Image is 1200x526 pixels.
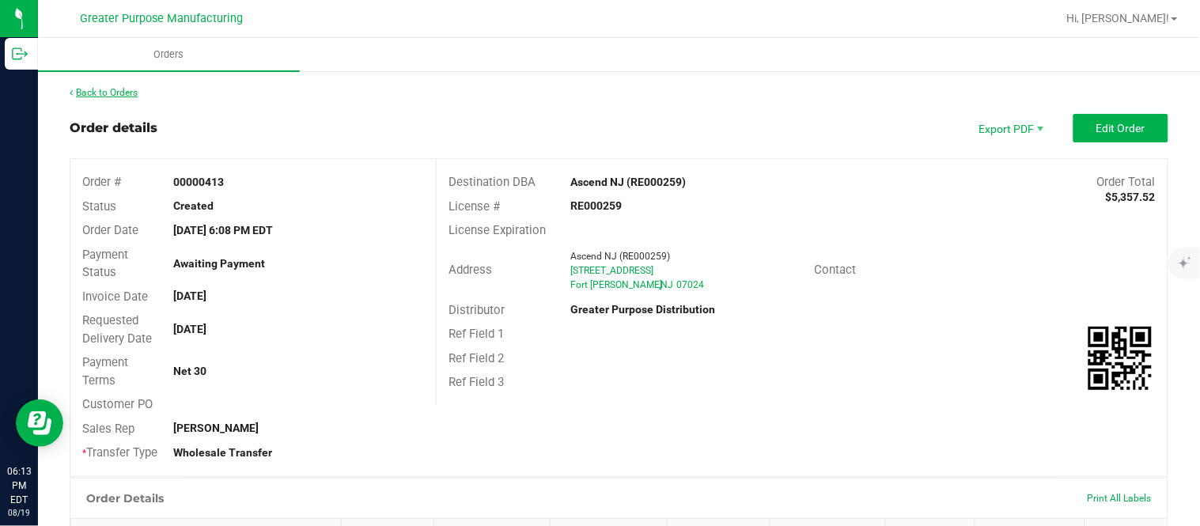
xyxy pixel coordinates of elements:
[1088,327,1152,390] qrcode: 00000413
[82,289,148,304] span: Invoice Date
[80,12,243,25] span: Greater Purpose Manufacturing
[659,279,661,290] span: ,
[449,303,505,317] span: Distributor
[570,176,686,188] strong: Ascend NJ (RE000259)
[1073,114,1168,142] button: Edit Order
[7,464,31,507] p: 06:13 PM EDT
[570,199,622,212] strong: RE000259
[82,313,152,346] span: Requested Delivery Date
[449,375,504,389] span: Ref Field 3
[174,289,207,302] strong: [DATE]
[1088,327,1152,390] img: Scan me!
[82,223,138,237] span: Order Date
[174,365,207,377] strong: Net 30
[449,263,492,277] span: Address
[1088,493,1152,504] span: Print All Labels
[86,492,164,505] h1: Order Details
[82,422,134,436] span: Sales Rep
[174,176,225,188] strong: 00000413
[570,265,653,276] span: [STREET_ADDRESS]
[70,119,157,138] div: Order details
[676,279,704,290] span: 07024
[449,223,546,237] span: License Expiration
[570,303,715,316] strong: Greater Purpose Distribution
[661,279,673,290] span: NJ
[82,445,157,460] span: Transfer Type
[12,46,28,62] inline-svg: Outbound
[82,199,116,214] span: Status
[963,114,1058,142] li: Export PDF
[449,199,500,214] span: License #
[174,446,273,459] strong: Wholesale Transfer
[449,175,536,189] span: Destination DBA
[449,327,504,341] span: Ref Field 1
[70,87,138,98] a: Back to Orders
[82,175,121,189] span: Order #
[1106,191,1156,203] strong: $5,357.52
[814,263,856,277] span: Contact
[174,422,259,434] strong: [PERSON_NAME]
[174,224,274,237] strong: [DATE] 6:08 PM EDT
[174,257,266,270] strong: Awaiting Payment
[174,323,207,335] strong: [DATE]
[1067,12,1170,25] span: Hi, [PERSON_NAME]!
[7,507,31,519] p: 08/19
[132,47,205,62] span: Orders
[82,355,128,388] span: Payment Terms
[570,279,662,290] span: Fort [PERSON_NAME]
[174,199,214,212] strong: Created
[1096,122,1145,134] span: Edit Order
[82,248,128,280] span: Payment Status
[38,38,300,71] a: Orders
[449,351,504,365] span: Ref Field 2
[82,397,153,411] span: Customer PO
[1097,175,1156,189] span: Order Total
[570,251,670,262] span: Ascend NJ (RE000259)
[16,399,63,447] iframe: Resource center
